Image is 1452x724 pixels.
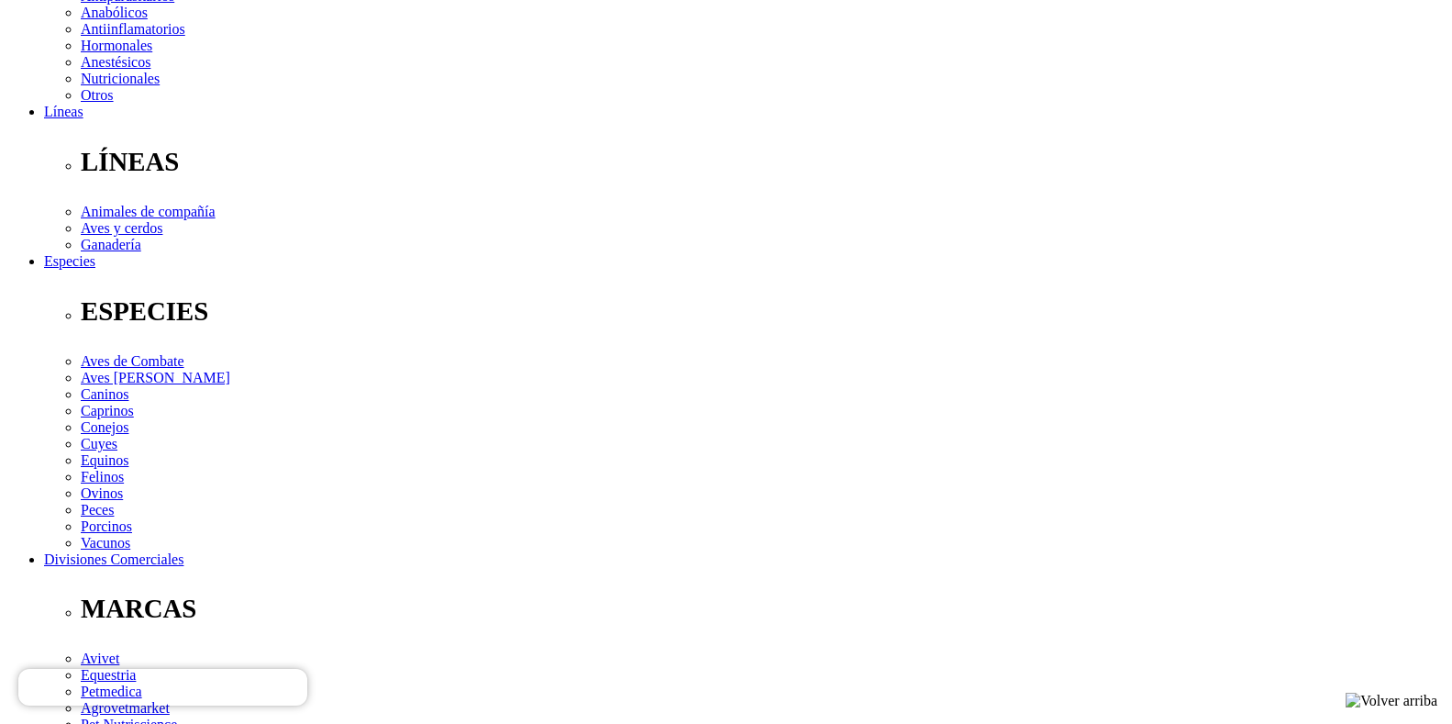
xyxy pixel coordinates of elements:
[81,237,141,252] a: Ganadería
[81,452,128,468] a: Equinos
[81,700,170,716] a: Agrovetmarket
[81,87,114,103] a: Otros
[81,220,162,236] a: Aves y cerdos
[81,651,119,666] a: Avivet
[81,54,150,70] a: Anestésicos
[81,403,134,418] a: Caprinos
[81,419,128,435] a: Conejos
[81,518,132,534] a: Porcinos
[81,436,117,451] a: Cuyes
[81,386,128,402] a: Caninos
[81,667,136,683] a: Equestria
[81,370,230,385] a: Aves [PERSON_NAME]
[81,502,114,518] a: Peces
[81,38,152,53] a: Hormonales
[1346,693,1437,709] img: Volver arriba
[81,594,1445,624] p: MARCAS
[44,551,183,567] a: Divisiones Comerciales
[81,485,123,501] a: Ovinos
[81,535,130,551] a: Vacunos
[81,5,148,20] a: Anabólicos
[81,147,1445,177] p: LÍNEAS
[44,104,83,119] a: Líneas
[81,71,160,86] a: Nutricionales
[44,253,95,269] a: Especies
[81,296,1445,327] p: ESPECIES
[81,204,216,219] a: Animales de compañía
[81,21,185,37] a: Antiinflamatorios
[18,669,307,706] iframe: Brevo live chat
[81,353,184,369] a: Aves de Combate
[81,469,124,485] a: Felinos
